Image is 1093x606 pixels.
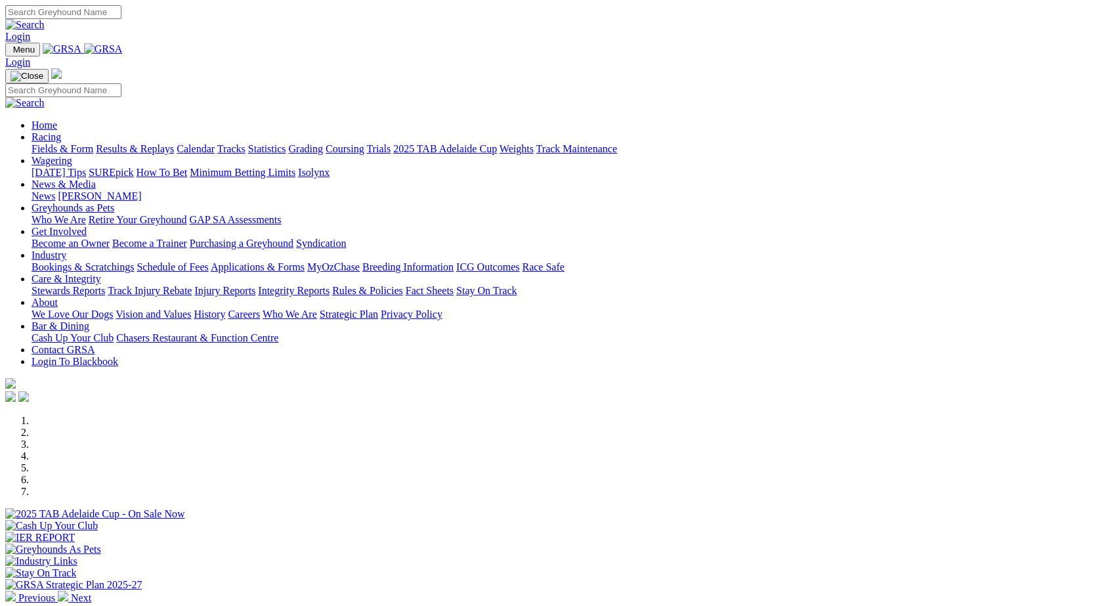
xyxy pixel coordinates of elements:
[326,143,364,154] a: Coursing
[137,167,188,178] a: How To Bet
[32,344,95,355] a: Contact GRSA
[500,143,534,154] a: Weights
[5,378,16,389] img: logo-grsa-white.png
[32,226,87,237] a: Get Involved
[89,214,187,225] a: Retire Your Greyhound
[217,143,246,154] a: Tracks
[32,285,105,296] a: Stewards Reports
[43,43,81,55] img: GRSA
[5,508,185,520] img: 2025 TAB Adelaide Cup - On Sale Now
[5,567,76,579] img: Stay On Track
[289,143,323,154] a: Grading
[381,309,442,320] a: Privacy Policy
[18,391,29,402] img: twitter.svg
[32,179,96,190] a: News & Media
[32,238,110,249] a: Become an Owner
[362,261,454,272] a: Breeding Information
[32,143,1088,155] div: Racing
[177,143,215,154] a: Calendar
[32,238,1088,249] div: Get Involved
[320,309,378,320] a: Strategic Plan
[32,214,1088,226] div: Greyhounds as Pets
[32,155,72,166] a: Wagering
[32,119,57,131] a: Home
[211,261,305,272] a: Applications & Forms
[32,309,1088,320] div: About
[228,309,260,320] a: Careers
[258,285,330,296] a: Integrity Reports
[248,143,286,154] a: Statistics
[5,97,45,109] img: Search
[32,143,93,154] a: Fields & Form
[332,285,403,296] a: Rules & Policies
[406,285,454,296] a: Fact Sheets
[32,297,58,308] a: About
[5,532,75,544] img: IER REPORT
[5,43,40,56] button: Toggle navigation
[5,592,58,603] a: Previous
[194,285,255,296] a: Injury Reports
[51,68,62,79] img: logo-grsa-white.png
[32,249,66,261] a: Industry
[32,214,86,225] a: Who We Are
[307,261,360,272] a: MyOzChase
[5,579,142,591] img: GRSA Strategic Plan 2025-27
[5,69,49,83] button: Toggle navigation
[32,261,1088,273] div: Industry
[89,167,133,178] a: SUREpick
[32,190,1088,202] div: News & Media
[32,332,114,343] a: Cash Up Your Club
[58,190,141,202] a: [PERSON_NAME]
[96,143,174,154] a: Results & Replays
[5,544,101,555] img: Greyhounds As Pets
[13,45,35,54] span: Menu
[32,167,1088,179] div: Wagering
[5,555,77,567] img: Industry Links
[11,71,43,81] img: Close
[522,261,564,272] a: Race Safe
[263,309,317,320] a: Who We Are
[32,167,86,178] a: [DATE] Tips
[190,238,293,249] a: Purchasing a Greyhound
[112,238,187,249] a: Become a Trainer
[137,261,208,272] a: Schedule of Fees
[18,592,55,603] span: Previous
[32,273,101,284] a: Care & Integrity
[32,356,118,367] a: Login To Blackbook
[536,143,617,154] a: Track Maintenance
[366,143,391,154] a: Trials
[32,131,61,142] a: Racing
[32,332,1088,344] div: Bar & Dining
[32,285,1088,297] div: Care & Integrity
[32,320,89,332] a: Bar & Dining
[5,391,16,402] img: facebook.svg
[32,202,114,213] a: Greyhounds as Pets
[58,592,91,603] a: Next
[116,332,278,343] a: Chasers Restaurant & Function Centre
[32,261,134,272] a: Bookings & Scratchings
[32,309,113,320] a: We Love Our Dogs
[190,214,282,225] a: GAP SA Assessments
[5,56,30,68] a: Login
[5,31,30,42] a: Login
[298,167,330,178] a: Isolynx
[296,238,346,249] a: Syndication
[5,5,121,19] input: Search
[116,309,191,320] a: Vision and Values
[5,591,16,601] img: chevron-left-pager-white.svg
[32,190,55,202] a: News
[71,592,91,603] span: Next
[190,167,295,178] a: Minimum Betting Limits
[108,285,192,296] a: Track Injury Rebate
[5,19,45,31] img: Search
[58,591,68,601] img: chevron-right-pager-white.svg
[5,520,98,532] img: Cash Up Your Club
[456,285,517,296] a: Stay On Track
[194,309,225,320] a: History
[393,143,497,154] a: 2025 TAB Adelaide Cup
[456,261,519,272] a: ICG Outcomes
[5,83,121,97] input: Search
[84,43,123,55] img: GRSA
